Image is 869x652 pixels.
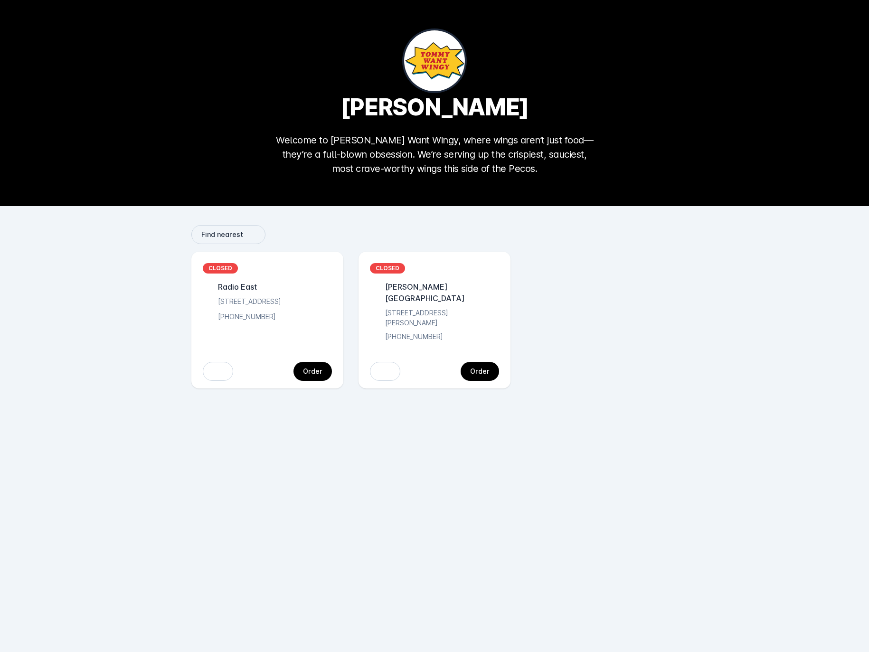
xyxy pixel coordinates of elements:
div: CLOSED [203,263,238,274]
div: Order [303,368,322,375]
button: continue [293,362,332,381]
span: Find nearest [201,231,243,238]
div: [STREET_ADDRESS] [214,296,281,308]
div: [PERSON_NAME][GEOGRAPHIC_DATA] [381,281,499,304]
div: CLOSED [370,263,405,274]
div: Order [470,368,490,375]
div: [STREET_ADDRESS][PERSON_NAME] [381,308,499,328]
div: [PHONE_NUMBER] [381,331,443,343]
div: [PHONE_NUMBER] [214,312,276,323]
button: continue [461,362,499,381]
div: Radio East [214,281,257,293]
